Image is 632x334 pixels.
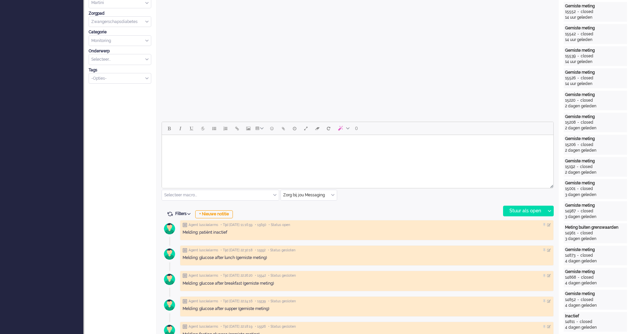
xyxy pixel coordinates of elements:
div: Gemiste meting [565,158,626,164]
div: 4 dagen geleden [565,325,626,330]
img: avatar [161,271,178,288]
div: Melding: glucose after supper (gemiste meting) [183,306,551,312]
div: 14 uur geleden [565,15,626,20]
div: 3 dagen geleden [565,214,626,220]
div: closed [580,253,593,258]
div: Gemiste meting [565,247,626,253]
div: Meting buiten grenswaarden [565,225,626,230]
div: closed [580,98,593,103]
span: • 15539 [255,299,266,304]
button: Bold [163,123,175,134]
button: Table [254,123,266,134]
div: 14811 [565,319,575,325]
div: - [576,208,581,214]
div: - [575,164,580,170]
div: 2 dagen geleden [565,125,626,131]
div: 15539 [565,53,576,59]
button: Insert/edit image [243,123,254,134]
div: Onderwerp [89,48,151,54]
div: 15526 [565,75,576,81]
div: Gemiste meting [565,291,626,297]
div: Melding: glucose after lunch (gemiste meting) [183,255,551,261]
span: 0 [355,126,358,131]
div: 14868 [565,275,576,280]
div: Categorie [89,29,151,35]
div: Gemiste meting [565,3,626,9]
div: 2 dagen geleden [565,148,626,153]
div: closed [581,31,593,37]
div: Stuur als open [503,206,545,216]
span: • 15552 [255,248,266,253]
div: Gemiste meting [565,136,626,142]
div: closed [581,208,593,214]
div: closed [581,120,593,125]
div: 2 dagen geleden [565,170,626,175]
div: Gemiste meting [565,48,626,53]
div: - [575,98,580,103]
div: - [576,9,581,15]
span: Agent lusciialarms [189,273,218,278]
button: AI [334,123,352,134]
span: • Tijd [DATE] 22:18:19 [221,324,253,329]
div: Gemiste meting [565,70,626,75]
div: 4 dagen geleden [565,303,626,308]
img: avatar [161,297,178,313]
iframe: Rich Text Area [162,135,553,182]
button: Fullscreen [300,123,312,134]
div: closed [581,9,593,15]
span: • 15650 [255,223,266,227]
div: 3 dagen geleden [565,236,626,242]
div: Select Tags [89,73,151,84]
span: • Tijd [DATE] 22:24:16 [221,299,253,304]
button: Insert/edit link [231,123,243,134]
button: Italic [175,123,186,134]
img: ic_note_grey.svg [183,223,187,227]
div: - [575,319,580,325]
div: 14 uur geleden [565,37,626,43]
img: ic_note_grey.svg [183,273,187,278]
div: closed [581,275,594,280]
div: 14 uur geleden [565,59,626,65]
div: Melding: glucose after breakfast (gemiste meting) [183,281,551,286]
button: 0 [352,123,361,134]
div: 4 dagen geleden [565,258,626,264]
div: Gemiste meting [565,92,626,98]
button: Clear formatting [312,123,323,134]
span: Filters [175,211,193,216]
span: • 15526 [255,324,266,329]
div: - [576,297,581,303]
div: - [575,253,580,258]
span: • Status open [269,223,290,227]
span: • Status gesloten [268,324,296,329]
button: Underline [186,123,197,134]
div: 14961 [565,230,575,236]
div: closed [580,230,593,236]
span: • Status gesloten [268,248,296,253]
div: 4 dagen geleden [565,280,626,286]
button: Delay message [289,123,300,134]
img: ic_note_grey.svg [183,324,187,329]
div: Resize [548,182,553,188]
div: 15542 [565,31,576,37]
img: avatar [161,246,178,262]
div: closed [581,53,593,59]
div: 2 dagen geleden [565,103,626,109]
div: 3 dagen geleden [565,192,626,198]
div: - [576,31,581,37]
div: 15206 [565,142,576,148]
div: Gemiste meting [565,269,626,275]
div: Melding: patiënt inactief [183,230,551,235]
div: 15208 [565,120,576,125]
button: Emoticons [266,123,278,134]
button: Reset content [323,123,334,134]
span: • Status gesloten [268,273,296,278]
span: Agent lusciialarms [189,299,218,304]
button: Add attachment [278,123,289,134]
div: Gemiste meting [565,25,626,31]
div: closed [581,75,593,81]
div: 14987 [565,208,576,214]
div: Gemiste meting [565,203,626,208]
button: Bullet list [209,123,220,134]
div: + Nieuwe notitie [195,210,233,218]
